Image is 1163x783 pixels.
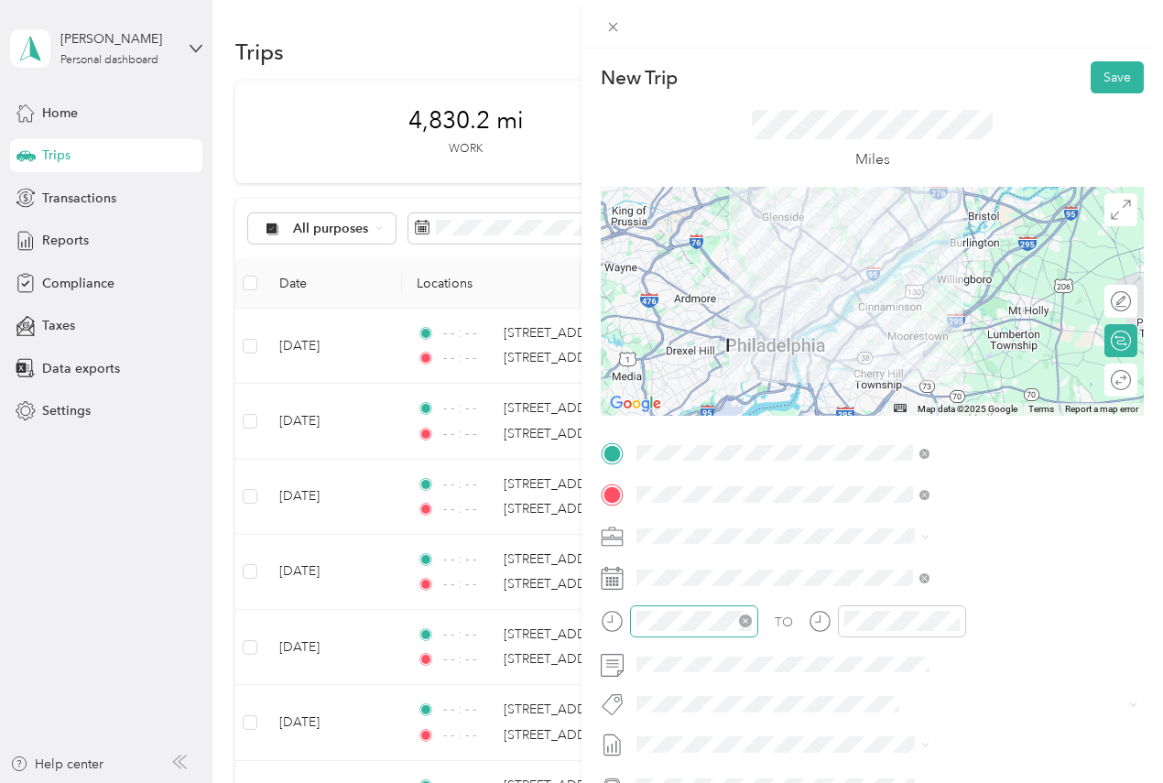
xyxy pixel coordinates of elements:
iframe: Everlance-gr Chat Button Frame [1060,680,1163,783]
span: Map data ©2025 Google [918,404,1017,414]
div: TO [775,613,793,632]
a: Report a map error [1065,404,1138,414]
button: Keyboard shortcuts [894,404,907,412]
p: Miles [855,148,890,171]
a: Terms (opens in new tab) [1028,404,1054,414]
a: Open this area in Google Maps (opens a new window) [605,392,666,416]
button: Save [1091,61,1144,93]
span: close-circle [739,614,752,627]
img: Google [605,392,666,416]
p: New Trip [601,65,678,91]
